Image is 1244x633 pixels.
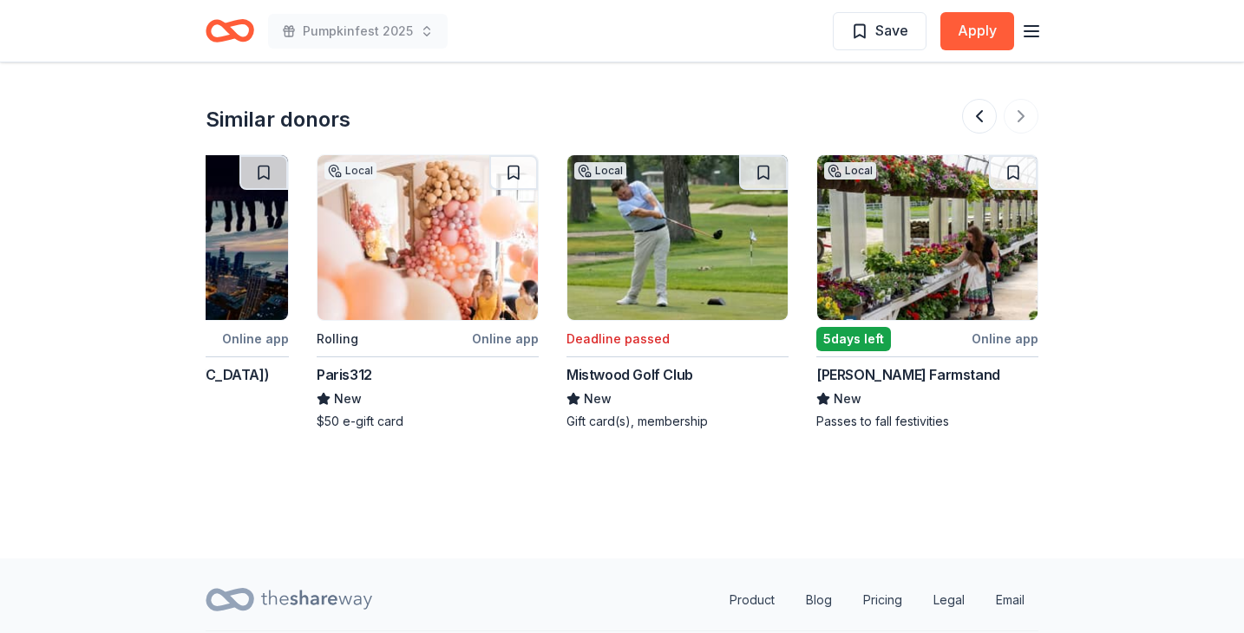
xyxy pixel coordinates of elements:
[972,328,1038,349] div: Online app
[303,21,413,42] span: Pumpkinfest 2025
[816,154,1038,430] a: Image for Keller's FarmstandLocal5days leftOnline app[PERSON_NAME] FarmstandNewPasses to fall fes...
[982,583,1038,617] a: Email
[268,14,448,49] button: Pumpkinfest 2025
[317,364,372,385] div: Paris312
[566,329,670,349] div: Deadline passed
[834,388,861,409] span: New
[849,583,916,617] a: Pricing
[833,12,926,50] button: Save
[334,388,362,409] span: New
[816,364,1000,385] div: [PERSON_NAME] Farmstand
[875,19,908,42] span: Save
[817,155,1038,320] img: Image for Keller's Farmstand
[816,327,891,351] div: 5 days left
[566,413,789,430] div: Gift card(s), membership
[940,12,1014,50] button: Apply
[574,162,626,179] div: Local
[324,162,376,179] div: Local
[472,328,539,349] div: Online app
[317,154,539,430] a: Image for Paris312LocalRollingOnline appParis312New$50 e-gift card
[716,583,1038,617] nav: quick links
[222,328,289,349] div: Online app
[206,106,350,134] div: Similar donors
[584,388,612,409] span: New
[317,329,358,349] div: Rolling
[716,583,789,617] a: Product
[567,155,788,320] img: Image for Mistwood Golf Club
[566,154,789,430] a: Image for Mistwood Golf ClubLocalDeadline passedMistwood Golf ClubNewGift card(s), membership
[920,583,979,617] a: Legal
[318,155,538,320] img: Image for Paris312
[206,10,254,51] a: Home
[816,413,1038,430] div: Passes to fall festivities
[317,413,539,430] div: $50 e-gift card
[566,364,693,385] div: Mistwood Golf Club
[792,583,846,617] a: Blog
[824,162,876,179] div: Local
